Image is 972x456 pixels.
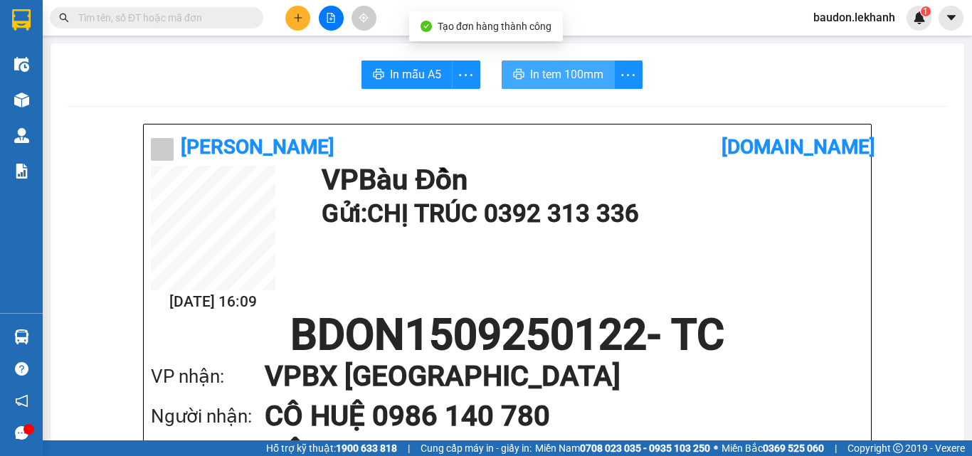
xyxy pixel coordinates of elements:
img: warehouse-icon [14,329,29,344]
span: copyright [893,443,903,453]
span: baudon.lekhanh [802,9,907,26]
button: file-add [319,6,344,31]
img: warehouse-icon [14,57,29,72]
span: search [59,13,69,23]
h2: [DATE] 16:09 [151,290,275,314]
button: more [452,60,480,89]
span: Nhận: [136,14,170,28]
span: Hỗ trợ kỹ thuật: [266,440,397,456]
button: caret-down [939,6,963,31]
span: In mẫu A5 [390,65,441,83]
h1: CÔ HUỆ 0986 140 780 [265,396,835,436]
span: In tem 100mm [530,65,603,83]
span: Miền Nam [535,440,710,456]
strong: 0708 023 035 - 0935 103 250 [580,442,710,454]
div: Bàu Đồn [12,12,126,29]
b: [PERSON_NAME] [181,135,334,159]
span: Tạo đơn hàng thành công [438,21,551,32]
span: file-add [326,13,336,23]
div: 40.000 [11,92,128,109]
span: notification [15,394,28,408]
span: question-circle [15,362,28,376]
div: VP nhận: [151,362,265,391]
span: printer [513,68,524,82]
span: check-circle [421,21,432,32]
span: more [453,66,480,84]
input: Tìm tên, số ĐT hoặc mã đơn [78,10,246,26]
img: warehouse-icon [14,128,29,143]
strong: 0369 525 060 [763,442,824,454]
span: aim [359,13,369,23]
button: aim [352,6,376,31]
span: CR : [11,93,33,108]
span: message [15,426,28,440]
img: icon-new-feature [913,11,926,24]
img: warehouse-icon [14,92,29,107]
span: | [835,440,837,456]
span: more [615,66,642,84]
b: [DOMAIN_NAME] [722,135,875,159]
span: printer [373,68,384,82]
span: | [408,440,410,456]
button: printerIn mẫu A5 [361,60,453,89]
sup: 1 [921,6,931,16]
span: Gửi: [12,14,34,28]
span: Miền Bắc [722,440,824,456]
div: 0389294487 [136,63,280,83]
h1: BDON1509250122 - TC [151,314,864,356]
span: 1 [923,6,928,16]
strong: 1900 633 818 [336,442,397,454]
div: BX [GEOGRAPHIC_DATA] [136,12,280,46]
span: Cung cấp máy in - giấy in: [421,440,532,456]
span: ⚪️ [714,445,718,451]
h1: VP Bàu Đồn [322,166,857,194]
div: 0392313336 [12,46,126,66]
span: caret-down [945,11,958,24]
button: printerIn tem 100mm [502,60,615,89]
button: more [614,60,643,89]
div: Người nhận: [151,402,265,431]
button: plus [285,6,310,31]
h1: Gửi: CHỊ TRÚC 0392 313 336 [322,194,857,233]
div: CHỊ TRÚC [12,29,126,46]
img: solution-icon [14,164,29,179]
span: plus [293,13,303,23]
h1: VP BX [GEOGRAPHIC_DATA] [265,356,835,396]
img: logo-vxr [12,9,31,31]
div: CÔ HẰNG [136,46,280,63]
